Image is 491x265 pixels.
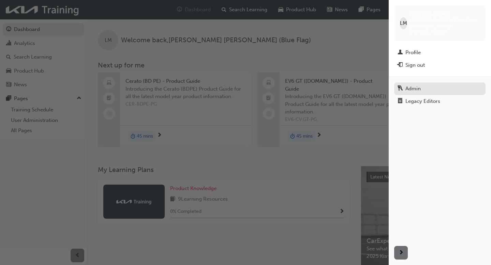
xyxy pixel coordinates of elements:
[405,61,425,69] div: Sign out
[394,46,486,59] a: Profile
[405,97,440,105] div: Legacy Editors
[394,82,486,95] a: Admin
[405,85,421,93] div: Admin
[394,95,486,108] a: Legacy Editors
[400,19,407,27] span: LM
[398,86,403,92] span: keys-icon
[405,49,421,57] div: Profile
[398,50,403,56] span: man-icon
[398,62,403,68] span: exit-icon
[410,11,480,23] span: [PERSON_NAME] [PERSON_NAME] (Blue Flag)
[410,24,452,35] span: bf.[PERSON_NAME].[PERSON_NAME]
[394,59,486,72] button: Sign out
[398,98,403,105] span: notepad-icon
[399,249,404,257] span: next-icon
